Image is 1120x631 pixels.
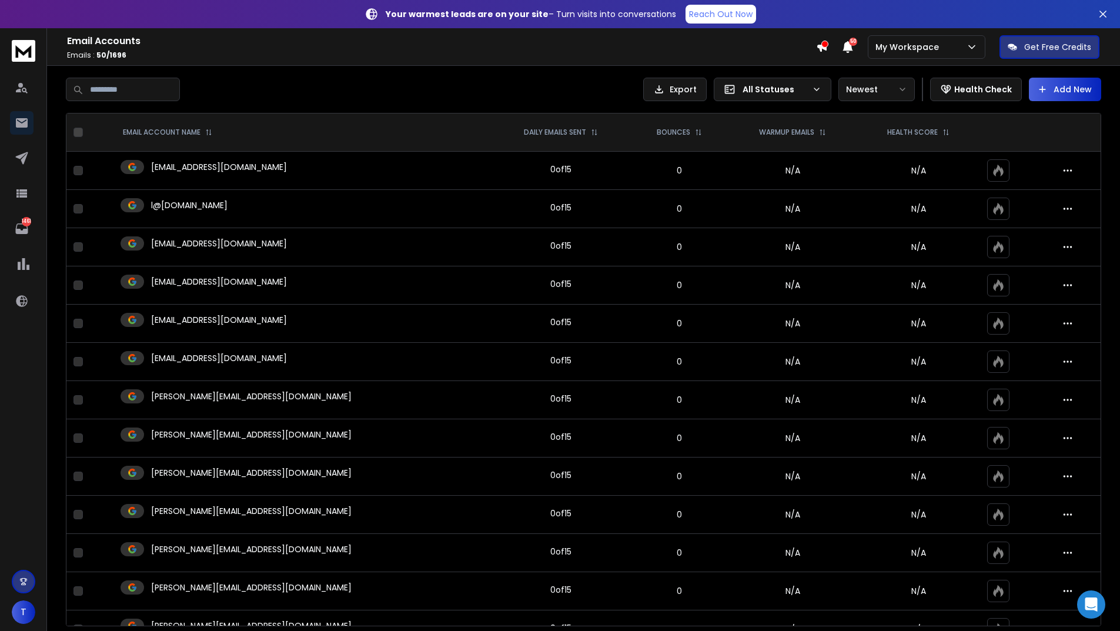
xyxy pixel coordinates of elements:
[875,41,944,53] p: My Workspace
[638,547,721,559] p: 0
[151,467,352,479] p: [PERSON_NAME][EMAIL_ADDRESS][DOMAIN_NAME]
[728,458,857,496] td: N/A
[638,241,721,253] p: 0
[728,534,857,572] td: N/A
[550,508,571,519] div: 0 of 15
[550,278,571,290] div: 0 of 15
[386,8,676,20] p: – Turn visits into conversations
[550,393,571,405] div: 0 of 15
[12,600,35,624] button: T
[728,572,857,610] td: N/A
[864,318,972,329] p: N/A
[887,128,938,137] p: HEALTH SCORE
[638,394,721,406] p: 0
[151,161,287,173] p: [EMAIL_ADDRESS][DOMAIN_NAME]
[151,314,287,326] p: [EMAIL_ADDRESS][DOMAIN_NAME]
[849,38,857,46] span: 50
[151,543,352,555] p: [PERSON_NAME][EMAIL_ADDRESS][DOMAIN_NAME]
[638,470,721,482] p: 0
[728,228,857,266] td: N/A
[550,469,571,481] div: 0 of 15
[954,84,1012,95] p: Health Check
[864,547,972,559] p: N/A
[638,279,721,291] p: 0
[550,431,571,443] div: 0 of 15
[1077,590,1105,619] div: Open Intercom Messenger
[12,40,35,62] img: logo
[96,50,126,60] span: 50 / 1696
[689,8,753,20] p: Reach Out Now
[151,429,352,440] p: [PERSON_NAME][EMAIL_ADDRESS][DOMAIN_NAME]
[10,217,34,241] a: 1461
[151,390,352,402] p: [PERSON_NAME][EMAIL_ADDRESS][DOMAIN_NAME]
[864,394,972,406] p: N/A
[638,432,721,444] p: 0
[151,352,287,364] p: [EMAIL_ADDRESS][DOMAIN_NAME]
[1029,78,1101,101] button: Add New
[838,78,915,101] button: Newest
[638,509,721,520] p: 0
[638,203,721,215] p: 0
[638,165,721,176] p: 0
[864,203,972,215] p: N/A
[1024,41,1091,53] p: Get Free Credits
[550,584,571,596] div: 0 of 15
[524,128,586,137] p: DAILY EMAILS SENT
[864,585,972,597] p: N/A
[728,419,857,458] td: N/A
[151,505,352,517] p: [PERSON_NAME][EMAIL_ADDRESS][DOMAIN_NAME]
[638,356,721,368] p: 0
[864,165,972,176] p: N/A
[728,190,857,228] td: N/A
[67,51,816,60] p: Emails :
[864,356,972,368] p: N/A
[864,279,972,291] p: N/A
[638,318,721,329] p: 0
[151,199,228,211] p: l@[DOMAIN_NAME]
[22,217,31,226] p: 1461
[728,152,857,190] td: N/A
[550,163,571,175] div: 0 of 15
[728,266,857,305] td: N/A
[864,241,972,253] p: N/A
[550,316,571,328] div: 0 of 15
[151,238,287,249] p: [EMAIL_ADDRESS][DOMAIN_NAME]
[728,381,857,419] td: N/A
[151,582,352,593] p: [PERSON_NAME][EMAIL_ADDRESS][DOMAIN_NAME]
[728,343,857,381] td: N/A
[743,84,807,95] p: All Statuses
[67,34,816,48] h1: Email Accounts
[930,78,1022,101] button: Health Check
[550,240,571,252] div: 0 of 15
[386,8,549,20] strong: Your warmest leads are on your site
[864,470,972,482] p: N/A
[864,509,972,520] p: N/A
[686,5,756,24] a: Reach Out Now
[151,276,287,288] p: [EMAIL_ADDRESS][DOMAIN_NAME]
[864,432,972,444] p: N/A
[759,128,814,137] p: WARMUP EMAILS
[123,128,212,137] div: EMAIL ACCOUNT NAME
[550,355,571,366] div: 0 of 15
[657,128,690,137] p: BOUNCES
[728,496,857,534] td: N/A
[728,305,857,343] td: N/A
[638,585,721,597] p: 0
[550,202,571,213] div: 0 of 15
[550,546,571,557] div: 0 of 15
[999,35,1099,59] button: Get Free Credits
[643,78,707,101] button: Export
